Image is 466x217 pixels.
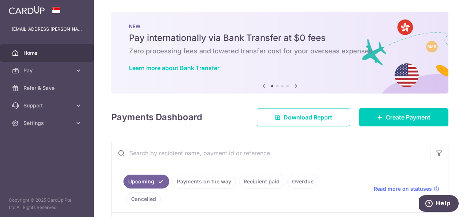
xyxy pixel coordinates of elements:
[9,6,45,15] img: CardUp
[374,185,432,193] span: Read more on statuses
[126,192,161,206] a: Cancelled
[23,84,72,92] span: Refer & Save
[257,108,350,126] a: Download Report
[129,64,219,72] a: Learn more about Bank Transfer
[239,175,284,189] a: Recipient paid
[23,67,72,74] span: Pay
[287,175,318,189] a: Overdue
[111,12,448,94] img: Bank transfer banner
[23,102,72,109] span: Support
[123,175,169,189] a: Upcoming
[112,141,430,165] input: Search by recipient name, payment id or reference
[284,113,332,122] span: Download Report
[374,185,439,193] a: Read more on statuses
[111,111,202,124] h4: Payments Dashboard
[419,195,459,213] iframe: Opens a widget where you can find more information
[129,23,431,29] p: NEW
[359,108,448,126] a: Create Payment
[172,175,236,189] a: Payments on the way
[23,49,72,57] span: Home
[129,47,431,56] h6: Zero processing fees and lowered transfer cost for your overseas expenses
[12,26,82,33] p: [EMAIL_ADDRESS][PERSON_NAME][DOMAIN_NAME]
[129,32,431,44] h5: Pay internationally via Bank Transfer at $0 fees
[23,119,72,127] span: Settings
[386,113,430,122] span: Create Payment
